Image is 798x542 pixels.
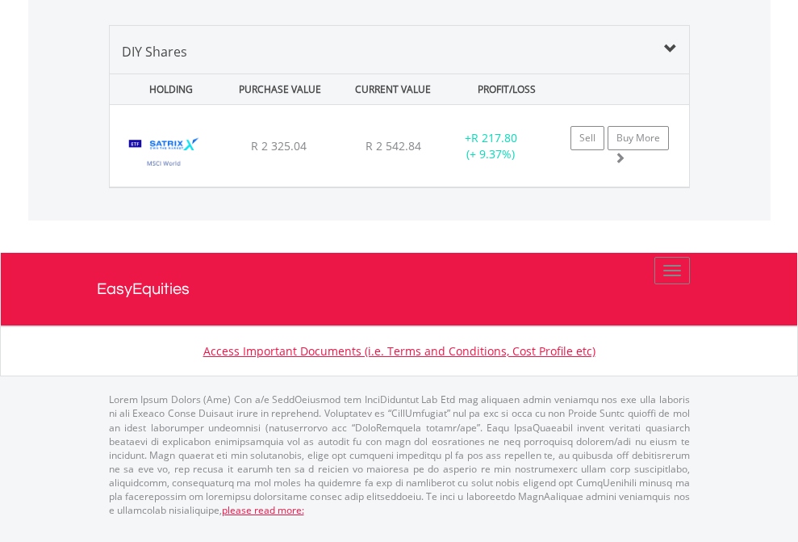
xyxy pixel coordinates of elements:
[97,253,702,326] a: EasyEquities
[452,74,562,104] div: PROFIT/LOSS
[366,138,421,153] span: R 2 542.84
[338,74,448,104] div: CURRENT VALUE
[111,74,221,104] div: HOLDING
[608,126,669,150] a: Buy More
[251,138,307,153] span: R 2 325.04
[441,130,541,162] div: + (+ 9.37%)
[225,74,335,104] div: PURCHASE VALUE
[122,43,187,61] span: DIY Shares
[222,503,304,517] a: please read more:
[203,343,595,359] a: Access Important Documents (i.e. Terms and Conditions, Cost Profile etc)
[570,126,604,150] a: Sell
[109,393,690,517] p: Lorem Ipsum Dolors (Ame) Con a/e SeddOeiusmod tem InciDiduntut Lab Etd mag aliquaen admin veniamq...
[471,130,517,145] span: R 217.80
[118,125,211,183] img: EQU.ZA.STXWDM.png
